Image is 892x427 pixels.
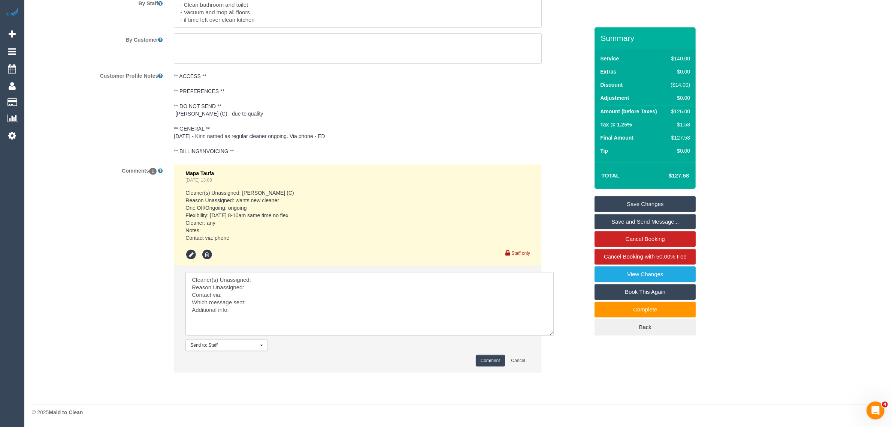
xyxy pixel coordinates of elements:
[882,401,888,407] span: 4
[595,196,696,212] a: Save Changes
[595,302,696,317] a: Complete
[595,284,696,300] a: Book This Again
[595,249,696,265] a: Cancel Booking with 50.00% Fee
[32,409,885,416] div: © 2025
[595,231,696,247] a: Cancel Booking
[507,355,530,367] button: Cancel
[600,55,619,62] label: Service
[185,189,530,242] pre: Cleaner(s) Unassigned: [PERSON_NAME] (C) Reason Unassigned: wants new cleaner One Off/Ongoing: on...
[600,108,657,115] label: Amount (before Taxes)
[668,108,690,115] div: $126.00
[595,319,696,335] a: Back
[174,72,542,155] pre: ** ACCESS ** ** PREFERENCES ** ** DO NOT SEND ** [PERSON_NAME] (C) - due to quality ** GENERAL **...
[604,253,687,260] span: Cancel Booking with 50.00% Fee
[646,173,689,179] h4: $127.58
[512,251,530,256] small: Staff only
[185,170,214,176] span: Mapa Taufa
[595,266,696,282] a: View Changes
[149,168,157,175] span: 1
[600,147,608,155] label: Tip
[668,134,690,141] div: $127.58
[668,121,690,128] div: $1.58
[26,69,168,80] label: Customer Profile Notes
[600,134,634,141] label: Final Amount
[26,164,168,174] label: Comments
[4,8,19,18] img: Automaid Logo
[476,355,505,367] button: Comment
[185,340,268,351] button: Send to: Staff
[600,121,632,128] label: Tax @ 1.25%
[668,147,690,155] div: $0.00
[600,81,623,89] label: Discount
[867,401,885,419] iframe: Intercom live chat
[600,94,629,102] label: Adjustment
[600,68,616,75] label: Extras
[26,33,168,44] label: By Customer
[49,409,83,415] strong: Maid to Clean
[185,177,212,183] a: [DATE] 13:08
[668,81,690,89] div: ($14.00)
[595,214,696,230] a: Save and Send Message...
[668,94,690,102] div: $0.00
[601,34,692,42] h3: Summary
[601,172,620,179] strong: Total
[190,342,258,349] span: Send to: Staff
[668,68,690,75] div: $0.00
[668,55,690,62] div: $140.00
